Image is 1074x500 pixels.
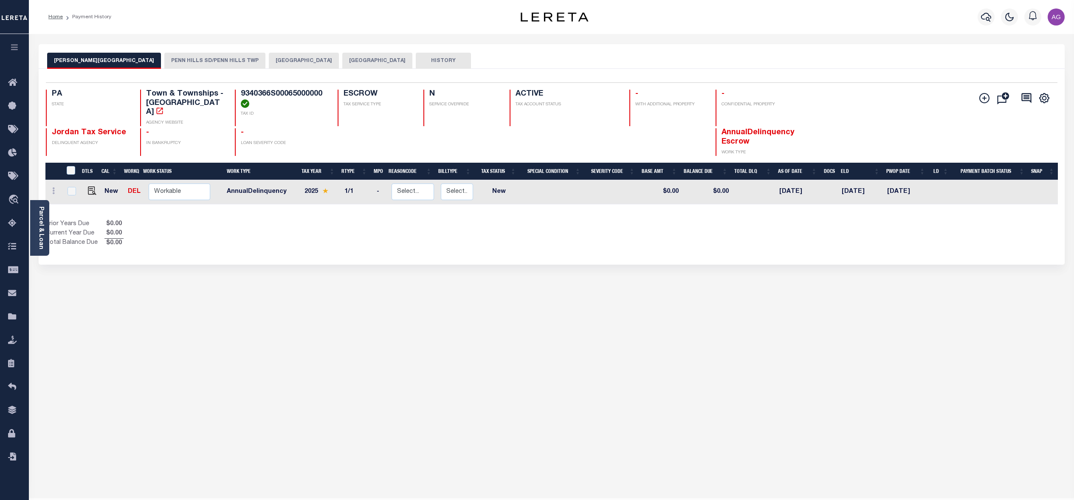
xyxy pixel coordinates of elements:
td: New [476,180,521,204]
th: RType: activate to sort column ascending [338,163,370,180]
th: Special Condition: activate to sort column ascending [519,163,584,180]
td: $0.00 [682,180,733,204]
span: - [146,129,149,136]
a: Home [48,14,63,20]
img: Star.svg [322,188,328,194]
td: 2025 [301,180,341,204]
th: MPO [370,163,385,180]
td: [DATE] [838,180,884,204]
td: - [373,180,388,204]
p: WITH ADDITIONAL PROPERTY [635,102,705,108]
span: - [635,90,638,98]
img: logo-dark.svg [521,12,589,22]
th: &nbsp;&nbsp;&nbsp;&nbsp;&nbsp;&nbsp;&nbsp;&nbsp;&nbsp;&nbsp; [45,163,62,180]
th: Severity Code: activate to sort column ascending [584,163,638,180]
th: LD: activate to sort column ascending [928,163,952,180]
p: CONFIDENTIAL PROPERTY [722,102,800,108]
p: WORK TYPE [722,150,800,156]
th: Total DLQ: activate to sort column ascending [731,163,775,180]
td: Total Balance Due [45,238,104,248]
span: $0.00 [104,229,124,238]
img: svg+xml;base64,PHN2ZyB4bWxucz0iaHR0cDovL3d3dy53My5vcmcvMjAwMC9zdmciIHBvaW50ZXItZXZlbnRzPSJub25lIi... [1048,8,1065,25]
button: [PERSON_NAME][GEOGRAPHIC_DATA] [47,53,161,69]
p: SERVICE OVERRIDE [429,102,499,108]
th: CAL: activate to sort column ascending [98,163,121,180]
button: PENN HILLS SD/PENN HILLS TWP [164,53,265,69]
li: Payment History [63,13,111,21]
td: Current Year Due [45,229,104,238]
a: DEL [128,189,141,195]
td: Prior Years Due [45,220,104,229]
td: $0.00 [640,180,682,204]
p: TAX SERVICE TYPE [344,102,414,108]
span: - [722,90,724,98]
span: Jordan Tax Service [52,129,126,136]
p: LOAN SEVERITY CODE [241,140,327,147]
p: DELINQUENT AGENCY [52,140,130,147]
th: WorkQ [121,163,140,180]
td: [DATE] [776,180,821,204]
h4: Town & Townships - [GEOGRAPHIC_DATA] [146,90,225,117]
i: travel_explore [8,195,22,206]
span: $0.00 [104,239,124,248]
th: ReasonCode: activate to sort column ascending [385,163,435,180]
span: AnnualDelinquency Escrow [722,129,795,146]
p: TAX ID [241,111,327,117]
td: 1/1 [341,180,373,204]
span: $0.00 [104,220,124,229]
h4: PA [52,90,130,99]
h4: ESCROW [344,90,414,99]
a: Parcel & Loan [38,206,44,249]
td: AnnualDelinquency [223,180,301,204]
span: - [241,129,244,136]
td: New [101,180,124,204]
th: DTLS [79,163,98,180]
th: Work Status [140,163,197,180]
th: Balance Due: activate to sort column ascending [680,163,731,180]
p: AGENCY WEBSITE [146,120,225,126]
th: PWOP Date: activate to sort column ascending [883,163,928,180]
p: STATE [52,102,130,108]
th: BillType: activate to sort column ascending [435,163,474,180]
h4: ACTIVE [516,90,619,99]
th: Base Amt: activate to sort column ascending [638,163,680,180]
th: &nbsp; [62,163,79,180]
button: HISTORY [416,53,471,69]
th: Tax Year: activate to sort column ascending [298,163,338,180]
p: IN BANKRUPTCY [146,140,225,147]
td: [DATE] [884,180,929,204]
th: Tax Status: activate to sort column ascending [474,163,519,180]
p: TAX ACCOUNT STATUS [516,102,619,108]
th: Docs [820,163,837,180]
th: SNAP: activate to sort column ascending [1028,163,1057,180]
th: As of Date: activate to sort column ascending [775,163,820,180]
h4: N [429,90,499,99]
button: [GEOGRAPHIC_DATA] [269,53,339,69]
button: [GEOGRAPHIC_DATA] [342,53,412,69]
th: Payment Batch Status: activate to sort column ascending [952,163,1028,180]
h4: 9340366S00065000000 [241,90,327,108]
th: Work Type [223,163,298,180]
th: ELD: activate to sort column ascending [837,163,883,180]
